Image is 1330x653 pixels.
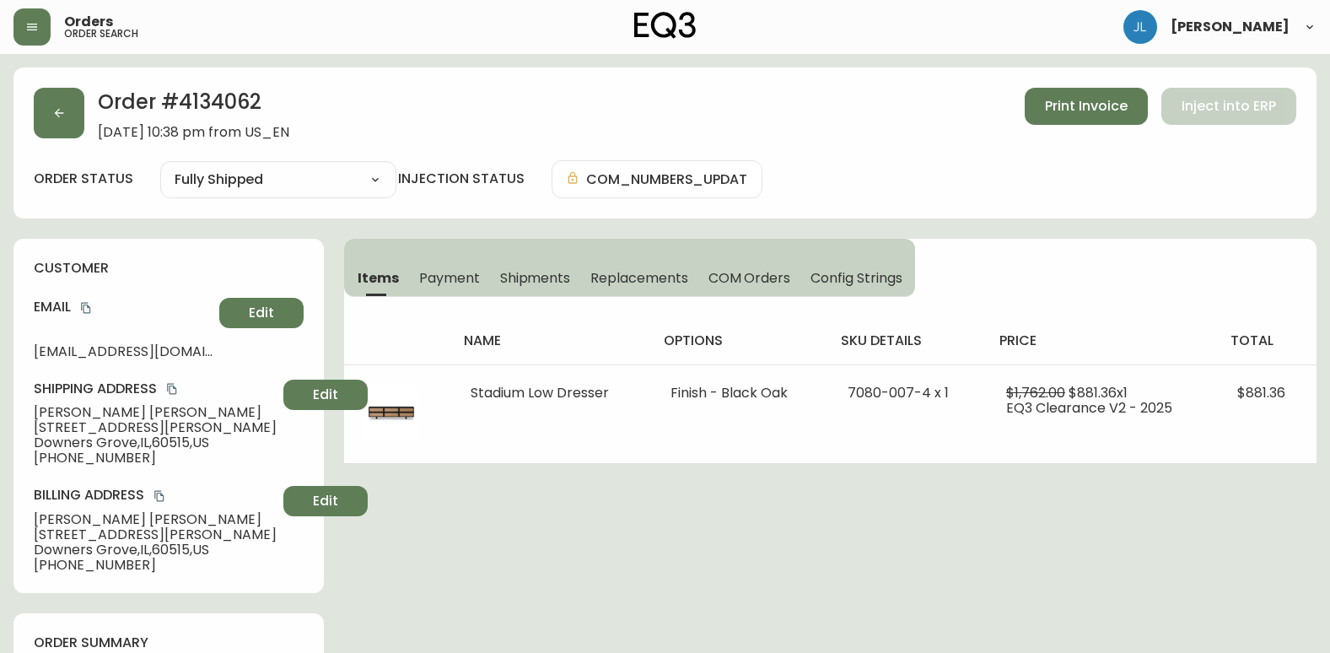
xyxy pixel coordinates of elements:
span: $881.36 x 1 [1069,383,1128,402]
button: Edit [283,486,368,516]
h4: Billing Address [34,486,277,505]
span: Stadium Low Dresser [471,383,609,402]
label: order status [34,170,133,188]
button: copy [78,300,94,316]
span: [PERSON_NAME] [PERSON_NAME] [34,512,277,527]
span: [DATE] 10:38 pm from US_EN [98,125,289,140]
span: EQ3 Clearance V2 - 2025 [1006,398,1172,418]
h4: order summary [34,634,304,652]
button: copy [151,488,168,505]
span: Edit [249,304,274,322]
span: [PERSON_NAME] [PERSON_NAME] [34,405,277,420]
span: Replacements [590,269,687,287]
span: COM Orders [708,269,791,287]
h4: total [1230,332,1303,350]
h2: Order # 4134062 [98,88,289,125]
button: Print Invoice [1025,88,1148,125]
h4: sku details [841,332,972,350]
span: Downers Grove , IL , 60515 , US [34,435,277,451]
span: Shipments [500,269,571,287]
span: [PERSON_NAME] [1171,20,1290,34]
h5: order search [64,29,138,39]
span: [STREET_ADDRESS][PERSON_NAME] [34,420,277,435]
span: [PHONE_NUMBER] [34,451,277,466]
span: $881.36 [1237,383,1285,402]
span: $1,762.00 [1006,383,1065,402]
button: copy [164,380,180,397]
span: Downers Grove , IL , 60515 , US [34,542,277,558]
span: 7080-007-4 x 1 [848,383,949,402]
span: Edit [313,492,338,510]
span: Payment [419,269,480,287]
h4: customer [34,259,304,278]
img: logo [634,12,697,39]
span: [PHONE_NUMBER] [34,558,277,573]
h4: price [999,332,1203,350]
h4: injection status [398,170,525,188]
li: Finish - Black Oak [670,386,806,401]
button: Edit [219,298,304,328]
span: Print Invoice [1045,97,1128,116]
span: [STREET_ADDRESS][PERSON_NAME] [34,527,277,542]
span: Orders [64,15,113,29]
img: 1c9c23e2a847dab86f8017579b61559c [1123,10,1157,44]
h4: Email [34,298,213,316]
h4: name [464,332,637,350]
span: Items [358,269,399,287]
img: a211b62d-14f9-4e8c-bf92-5c02eca8f8a4Optional[stadium-black-low-dresser].jpg [364,386,418,440]
span: Edit [313,386,338,404]
h4: Shipping Address [34,380,277,398]
span: Config Strings [810,269,902,287]
h4: options [664,332,813,350]
span: [EMAIL_ADDRESS][DOMAIN_NAME] [34,344,213,359]
button: Edit [283,380,368,410]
